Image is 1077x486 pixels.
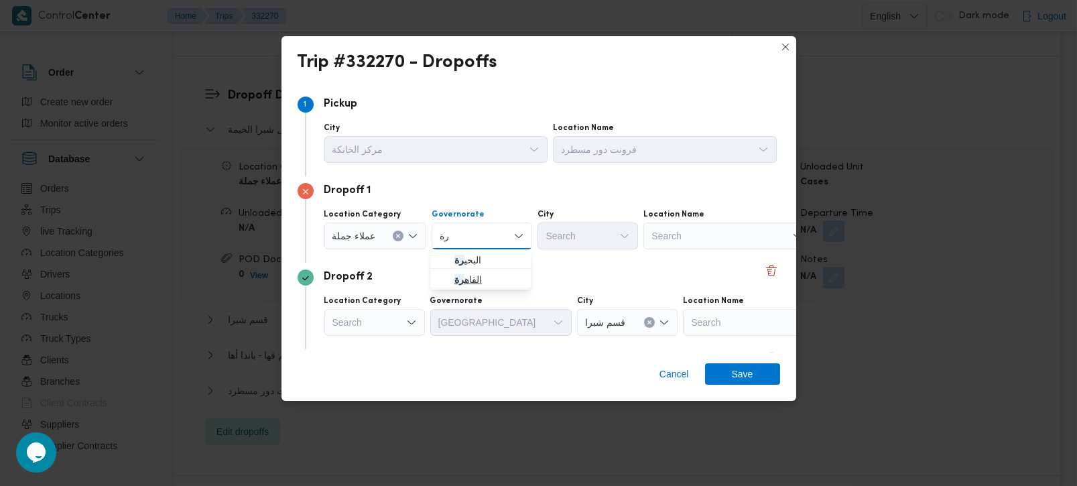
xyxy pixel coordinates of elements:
[407,231,418,241] button: Open list of options
[644,317,655,328] button: Clear input
[792,231,803,241] button: Open list of options
[763,349,779,365] button: Delete
[553,317,564,328] button: Open list of options
[659,317,670,328] button: Open list of options
[430,249,531,269] button: البحيرة
[561,141,637,156] span: فرونت دور مسطرد
[553,123,614,133] label: Location Name
[298,52,498,74] div: Trip #332270 - Dropoffs
[332,228,376,243] span: عملاء جملة
[393,231,403,241] button: Clear input
[302,188,310,196] svg: Step 2 has errors
[324,209,401,220] label: Location Category
[454,252,523,268] span: البحي
[324,97,358,113] p: Pickup
[454,271,523,288] span: القاه
[324,296,401,306] label: Location Category
[332,141,383,156] span: مركز الخانكة
[513,231,524,241] button: Close list of options
[683,296,744,306] label: Location Name
[705,363,780,385] button: Save
[537,209,554,220] label: City
[758,144,769,155] button: Open list of options
[406,317,417,328] button: Open list of options
[659,366,689,382] span: Cancel
[430,296,483,306] label: Governorate
[324,183,371,199] p: Dropoff 1
[432,209,485,220] label: Governorate
[304,101,307,109] span: 1
[732,363,753,385] span: Save
[763,263,779,279] button: Delete
[529,144,540,155] button: Open list of options
[324,269,373,286] p: Dropoff 2
[430,269,531,288] button: القاهرة
[577,296,593,306] label: City
[643,209,704,220] label: Location Name
[302,274,310,282] svg: Step 3 is complete
[324,123,340,133] label: City
[654,363,694,385] button: Cancel
[585,314,625,329] span: قسم شبرا
[454,274,464,285] mark: رة
[13,432,56,473] iframe: chat widget
[777,39,794,55] button: Closes this modal window
[438,314,536,329] span: [GEOGRAPHIC_DATA]
[619,231,630,241] button: Open list of options
[454,255,464,265] mark: رة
